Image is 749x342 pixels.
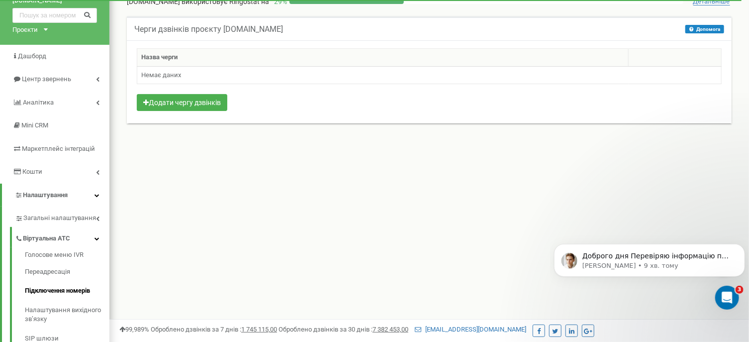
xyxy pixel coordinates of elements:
[23,214,96,223] span: Загальні налаштування
[685,25,724,33] button: Допомога
[550,223,749,315] iframe: Intercom notifications повідомлення
[25,262,109,282] a: Переадресація
[23,234,70,243] span: Віртуальна АТС
[22,168,42,175] span: Кошти
[22,145,95,152] span: Маркетплейс інтеграцій
[137,94,227,111] button: Додати чергу дзвінків
[715,286,739,310] iframe: Intercom live chat
[134,25,283,34] h5: Черги дзвінків проєкту [DOMAIN_NAME]
[23,99,54,106] span: Аналiтика
[23,191,68,199] span: Налаштування
[25,281,109,301] a: Підключення номерів
[15,227,109,247] a: Віртуальна АТС
[151,326,277,333] span: Оброблено дзвінків за 7 днів :
[2,184,109,207] a: Налаштування
[18,52,46,60] span: Дашборд
[119,326,149,333] span: 99,989%
[12,8,97,23] input: Пошук за номером
[25,301,109,329] a: Налаштування вихідного зв’язку
[736,286,744,294] span: 3
[241,326,277,333] u: 1 745 115,00
[373,326,408,333] u: 7 382 453,00
[137,49,629,67] th: Назва черги
[12,25,38,35] div: Проєкти
[415,326,526,333] a: [EMAIL_ADDRESS][DOMAIN_NAME]
[21,121,48,129] span: Mini CRM
[22,75,71,83] span: Центр звернень
[15,207,109,227] a: Загальні налаштування
[279,326,408,333] span: Оброблено дзвінків за 30 днів :
[25,250,109,262] a: Голосове меню IVR
[137,66,722,84] td: Немає даних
